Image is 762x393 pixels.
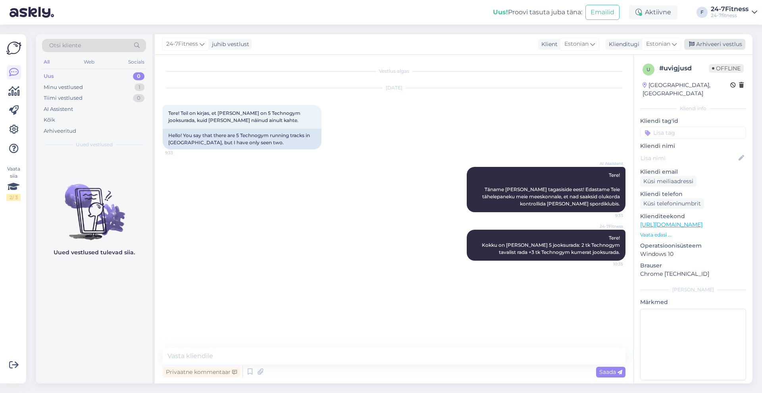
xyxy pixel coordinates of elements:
[6,194,21,201] div: 2 / 3
[127,57,146,67] div: Socials
[585,5,620,20] button: Emailid
[640,250,746,258] p: Windows 10
[166,40,198,48] span: 24-7Fitness
[44,94,83,102] div: Tiimi vestlused
[36,170,152,241] img: No chats
[711,6,757,19] a: 24-7Fitness24-7fitness
[640,221,702,228] a: [URL][DOMAIN_NAME]
[711,6,749,12] div: 24-7Fitness
[6,41,21,56] img: Askly Logo
[538,40,558,48] div: Klient
[684,39,745,50] div: Arhiveeri vestlus
[593,223,623,229] span: 24-7Fitness
[640,198,704,209] div: Küsi telefoninumbrit
[493,8,508,16] b: Uus!
[640,142,746,150] p: Kliendi nimi
[163,367,240,378] div: Privaatne kommentaar
[640,127,746,139] input: Lisa tag
[640,212,746,221] p: Klienditeekond
[44,72,54,80] div: Uus
[599,368,622,376] span: Saada
[640,261,746,270] p: Brauser
[593,213,623,219] span: 9:33
[640,176,697,187] div: Küsi meiliaadressi
[49,41,81,50] span: Otsi kliente
[640,231,746,238] p: Vaata edasi ...
[606,40,639,48] div: Klienditugi
[133,72,144,80] div: 0
[44,105,73,113] div: AI Assistent
[82,57,96,67] div: Web
[163,68,625,75] div: Vestlus algas
[6,165,21,201] div: Vaata siia
[593,161,623,166] span: AI Assistent
[133,94,144,102] div: 0
[647,66,650,72] span: u
[76,141,113,148] span: Uued vestlused
[163,129,321,149] div: Hello! You say that there are 5 Technogym running tracks in [GEOGRAPHIC_DATA], but I have only se...
[641,154,737,163] input: Lisa nimi
[42,57,51,67] div: All
[640,190,746,198] p: Kliendi telefon
[697,7,708,18] div: F
[482,235,621,255] span: Tere! Kokku on [PERSON_NAME] 5 jooksurada: 2 tk Technogym tavalist rada +3 tk Technogym kumerat j...
[646,40,670,48] span: Estonian
[135,83,144,91] div: 1
[709,64,744,73] span: Offline
[640,105,746,112] div: Kliendi info
[493,8,582,17] div: Proovi tasuta juba täna:
[482,172,621,207] span: Tere! Täname [PERSON_NAME] tagasiside eest! Edastame Teie tähelepaneku meie meeskonnale, et nad s...
[640,242,746,250] p: Operatsioonisüsteem
[640,117,746,125] p: Kliendi tag'id
[643,81,730,98] div: [GEOGRAPHIC_DATA], [GEOGRAPHIC_DATA]
[659,64,709,73] div: # uvigjusd
[640,270,746,278] p: Chrome [TECHNICAL_ID]
[44,116,55,124] div: Kõik
[54,248,135,257] p: Uued vestlused tulevad siia.
[163,84,625,91] div: [DATE]
[711,12,749,19] div: 24-7fitness
[640,286,746,293] div: [PERSON_NAME]
[640,298,746,306] p: Märkmed
[209,40,249,48] div: juhib vestlust
[629,5,677,19] div: Aktiivne
[168,110,302,123] span: Tere! Teil on kirjas, et [PERSON_NAME] on 5 Technogym jooksurada, kuid [PERSON_NAME] näinud ainul...
[44,83,83,91] div: Minu vestlused
[165,150,195,156] span: 9:33
[593,261,623,267] span: 10:35
[640,168,746,176] p: Kliendi email
[564,40,589,48] span: Estonian
[44,127,76,135] div: Arhiveeritud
